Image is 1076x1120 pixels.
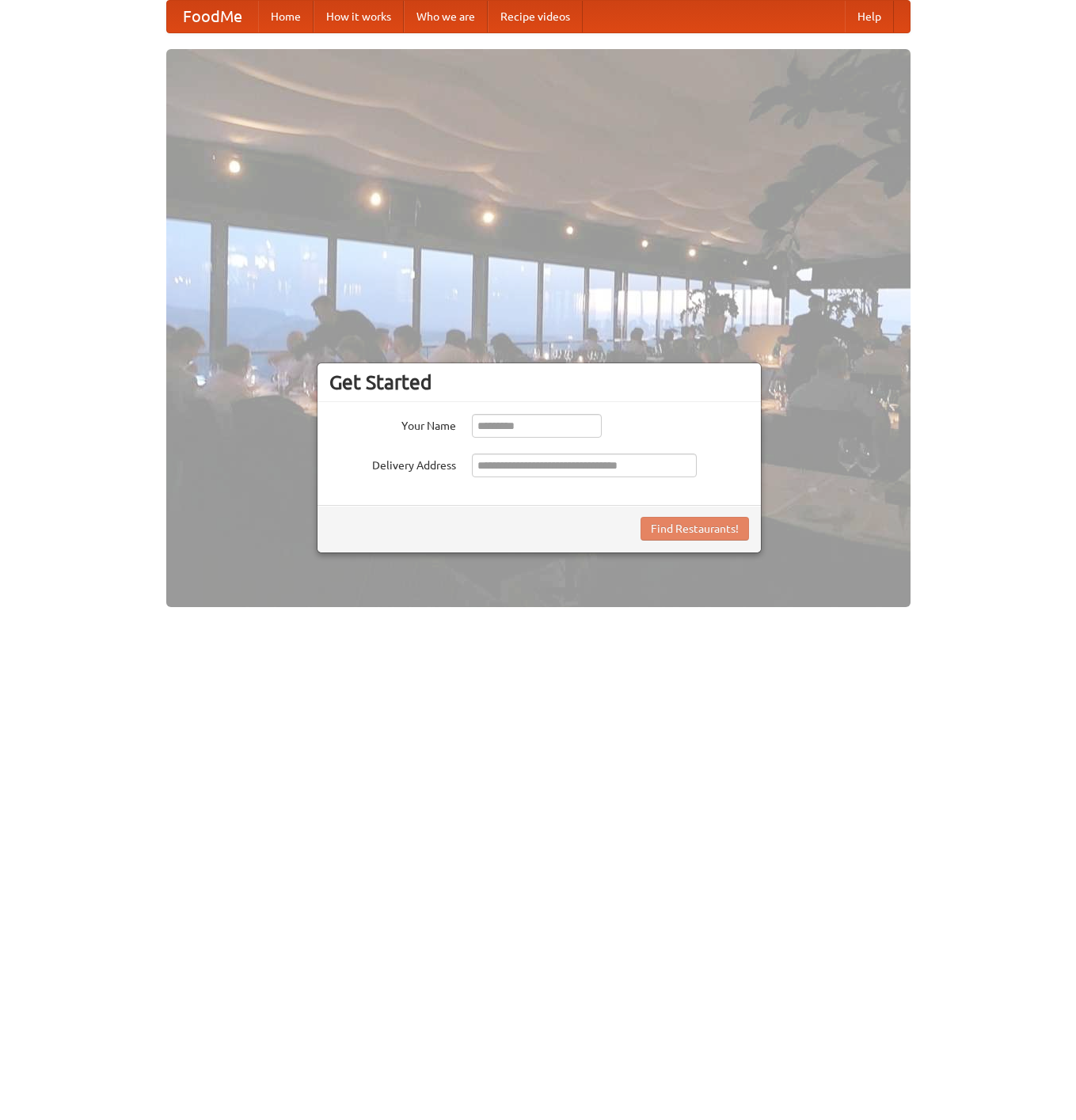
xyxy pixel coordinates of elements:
[329,454,456,473] label: Delivery Address
[314,1,404,32] a: How it works
[329,370,749,394] h3: Get Started
[488,1,583,32] a: Recipe videos
[167,1,258,32] a: FoodMe
[404,1,488,32] a: Who we are
[258,1,314,32] a: Home
[641,517,749,541] button: Find Restaurants!
[329,414,456,434] label: Your Name
[845,1,894,32] a: Help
